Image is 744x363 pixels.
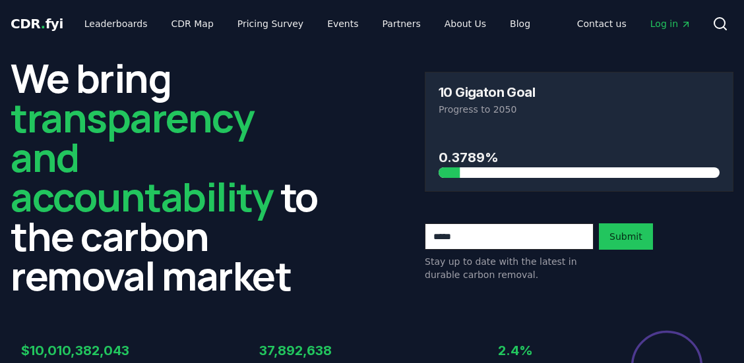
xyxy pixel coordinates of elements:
[640,12,702,36] a: Log in
[74,12,541,36] nav: Main
[439,103,720,116] p: Progress to 2050
[11,90,273,223] span: transparency and accountability
[425,255,594,281] p: Stay up to date with the latest in durable carbon removal.
[41,16,46,32] span: .
[498,341,611,360] h3: 2.4%
[227,12,314,36] a: Pricing Survey
[11,16,63,32] span: CDR fyi
[74,12,158,36] a: Leaderboards
[434,12,497,36] a: About Us
[599,223,653,250] button: Submit
[11,14,63,33] a: CDR.fyi
[372,12,431,36] a: Partners
[567,12,637,36] a: Contact us
[11,58,319,295] h2: We bring to the carbon removal market
[439,148,720,167] h3: 0.3789%
[439,86,535,99] h3: 10 Gigaton Goal
[161,12,224,36] a: CDR Map
[259,341,372,360] h3: 37,892,638
[317,12,369,36] a: Events
[650,17,691,30] span: Log in
[499,12,541,36] a: Blog
[21,341,134,360] h3: $10,010,382,043
[567,12,702,36] nav: Main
